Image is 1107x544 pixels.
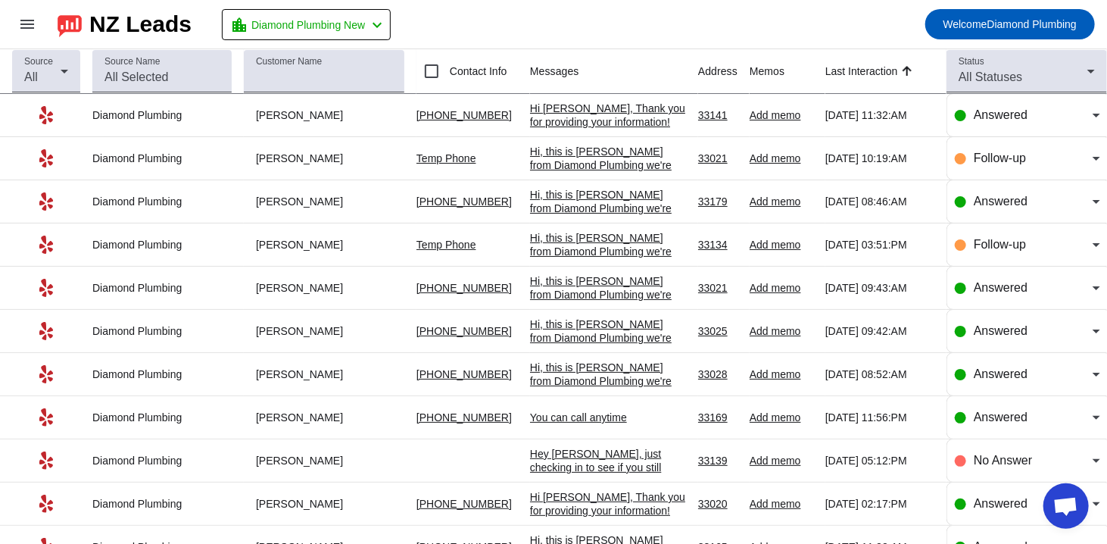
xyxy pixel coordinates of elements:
[825,454,934,467] div: [DATE] 05:12:PM
[974,411,1027,424] span: Answered
[825,238,934,252] div: [DATE] 03:51:PM
[104,68,220,86] input: All Selected
[37,322,55,340] mat-icon: Yelp
[92,324,232,338] div: Diamond Plumbing
[104,57,160,67] mat-label: Source Name
[974,238,1026,251] span: Follow-up
[698,324,737,338] div: 33025
[416,195,512,208] a: [PHONE_NUMBER]
[750,411,813,424] div: Add memo
[974,195,1027,208] span: Answered
[416,239,476,251] a: Temp Phone
[530,411,686,424] div: You can call anytime
[416,411,512,424] a: [PHONE_NUMBER]
[244,497,404,511] div: [PERSON_NAME]
[698,281,737,295] div: 33021
[368,16,386,34] mat-icon: chevron_left
[825,497,934,511] div: [DATE] 02:17:PM
[530,447,686,529] div: Hey [PERSON_NAME], just checking in to see if you still need help with your project. Please let m...
[698,108,737,122] div: 33141
[825,324,934,338] div: [DATE] 09:42:AM
[92,367,232,381] div: Diamond Plumbing
[698,367,737,381] div: 33028
[698,49,750,94] th: Address
[416,282,512,294] a: [PHONE_NUMBER]
[92,411,232,424] div: Diamond Plumbing
[416,498,512,510] a: [PHONE_NUMBER]
[244,152,404,165] div: [PERSON_NAME]
[244,411,404,424] div: [PERSON_NAME]
[530,361,686,511] div: Hi, this is [PERSON_NAME] from Diamond Plumbing we're following up on your recent plumbing servic...
[974,454,1032,467] span: No Answer
[698,238,737,252] div: 33134
[244,367,404,381] div: [PERSON_NAME]
[37,408,55,427] mat-icon: Yelp
[447,64,507,79] label: Contact Info
[1043,483,1089,529] div: Open chat
[530,145,686,295] div: Hi, this is [PERSON_NAME] from Diamond Plumbing we're following up on your recent plumbing servic...
[959,70,1022,83] span: All Statuses
[750,324,813,338] div: Add memo
[37,192,55,211] mat-icon: Yelp
[974,324,1027,337] span: Answered
[416,368,512,380] a: [PHONE_NUMBER]
[18,15,36,33] mat-icon: menu
[698,497,737,511] div: 33020
[750,281,813,295] div: Add memo
[698,454,737,467] div: 33139
[698,152,737,165] div: 33021
[92,152,232,165] div: Diamond Plumbing
[244,108,404,122] div: [PERSON_NAME]
[825,195,934,208] div: [DATE] 08:46:AM
[530,49,698,94] th: Messages
[959,57,984,67] mat-label: Status
[244,195,404,208] div: [PERSON_NAME]
[825,64,898,79] div: Last Interaction
[230,16,248,34] mat-icon: location_city
[37,236,55,254] mat-icon: Yelp
[974,108,1027,121] span: Answered
[92,195,232,208] div: Diamond Plumbing
[974,281,1027,294] span: Answered
[974,497,1027,510] span: Answered
[974,367,1027,380] span: Answered
[698,195,737,208] div: 33179
[925,9,1095,39] button: WelcomeDiamond Plumbing
[825,411,934,424] div: [DATE] 11:56:PM
[750,152,813,165] div: Add memo
[244,454,404,467] div: [PERSON_NAME]
[698,411,737,424] div: 33169
[416,152,476,164] a: Temp Phone
[974,152,1026,164] span: Follow-up
[943,14,1077,35] span: Diamond Plumbing
[37,452,55,470] mat-icon: Yelp
[244,324,404,338] div: [PERSON_NAME]
[92,497,232,511] div: Diamond Plumbing
[222,9,391,40] button: Diamond Plumbing New
[37,365,55,383] mat-icon: Yelp
[244,281,404,295] div: [PERSON_NAME]
[943,18,987,30] span: Welcome
[37,279,55,297] mat-icon: Yelp
[37,495,55,513] mat-icon: Yelp
[92,238,232,252] div: Diamond Plumbing
[24,70,38,83] span: All
[92,108,232,122] div: Diamond Plumbing
[92,454,232,467] div: Diamond Plumbing
[825,281,934,295] div: [DATE] 09:43:AM
[530,231,686,381] div: Hi, this is [PERSON_NAME] from Diamond Plumbing we're following up on your recent plumbing servic...
[750,238,813,252] div: Add memo
[825,367,934,381] div: [DATE] 08:52:AM
[825,152,934,165] div: [DATE] 10:19:AM
[750,108,813,122] div: Add memo
[530,317,686,467] div: Hi, this is [PERSON_NAME] from Diamond Plumbing we're following up on your recent plumbing servic...
[416,109,512,121] a: [PHONE_NUMBER]
[92,281,232,295] div: Diamond Plumbing
[750,49,825,94] th: Memos
[530,274,686,424] div: Hi, this is [PERSON_NAME] from Diamond Plumbing we're following up on your recent plumbing servic...
[750,367,813,381] div: Add memo
[750,497,813,511] div: Add memo
[825,108,934,122] div: [DATE] 11:32:AM
[530,188,686,338] div: Hi, this is [PERSON_NAME] from Diamond Plumbing we're following up on your recent plumbing servic...
[89,14,192,35] div: NZ Leads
